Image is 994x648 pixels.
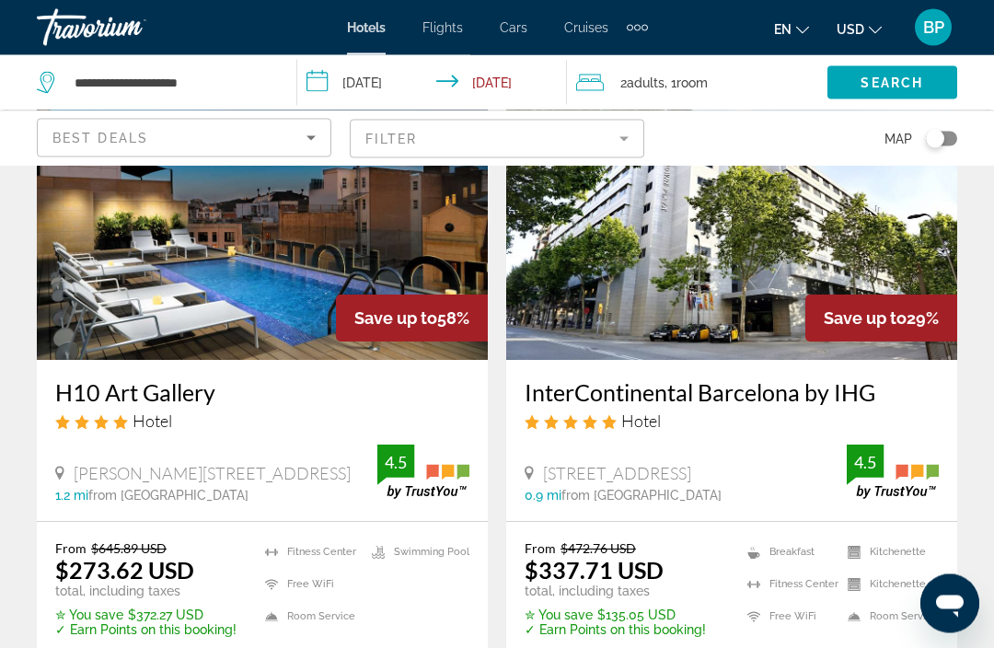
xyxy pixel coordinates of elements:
p: $372.27 USD [55,608,237,623]
li: Room Service [838,606,939,629]
span: Room [676,75,708,90]
div: 5 star Hotel [525,411,939,432]
span: Map [884,126,912,152]
mat-select: Sort by [52,127,316,149]
span: Save up to [354,309,437,329]
p: ✓ Earn Points on this booking! [55,623,237,638]
del: $645.89 USD [91,541,167,557]
li: Free WiFi [738,606,838,629]
button: Filter [350,119,644,159]
span: Hotel [133,411,172,432]
span: [PERSON_NAME][STREET_ADDRESS] [74,464,351,484]
span: Adults [627,75,665,90]
li: Breakfast [738,541,838,564]
div: 4.5 [377,452,414,474]
img: Hotel image [37,66,488,361]
span: 0.9 mi [525,489,561,503]
del: $472.76 USD [561,541,636,557]
p: total, including taxes [525,584,706,599]
img: trustyou-badge.svg [377,445,469,500]
iframe: Button to launch messaging window [920,574,979,633]
li: Room Service [256,606,363,629]
ins: $337.71 USD [525,557,664,584]
img: Hotel image [506,66,957,361]
span: USD [837,22,864,37]
span: [STREET_ADDRESS] [543,464,691,484]
a: Travorium [37,4,221,52]
li: Fitness Center [256,541,363,564]
img: trustyou-badge.svg [847,445,939,500]
button: Check-in date: Dec 17, 2025 Check-out date: Dec 19, 2025 [297,55,567,110]
li: Swimming Pool [363,541,469,564]
li: Fitness Center [738,573,838,596]
div: 4.5 [847,452,884,474]
span: ✮ You save [525,608,593,623]
span: Best Deals [52,131,148,145]
li: Kitchenette [838,541,939,564]
button: Search [827,66,957,99]
span: from [GEOGRAPHIC_DATA] [561,489,722,503]
span: BP [923,18,944,37]
div: 29% [805,295,957,342]
span: Save up to [824,309,907,329]
a: InterContinental Barcelona by IHG [525,379,939,407]
span: from [GEOGRAPHIC_DATA] [88,489,248,503]
span: From [525,541,556,557]
span: , 1 [665,70,708,96]
li: Free WiFi [256,573,363,596]
div: 58% [336,295,488,342]
p: $135.05 USD [525,608,706,623]
span: ✮ You save [55,608,123,623]
a: Hotels [347,20,386,35]
button: Extra navigation items [627,13,648,42]
a: H10 Art Gallery [55,379,469,407]
button: Toggle map [912,131,957,147]
button: User Menu [909,8,957,47]
a: Cars [500,20,527,35]
span: 1.2 mi [55,489,88,503]
div: 4 star Hotel [55,411,469,432]
span: en [774,22,792,37]
ins: $273.62 USD [55,557,194,584]
li: Kitchenette [838,573,939,596]
a: Flights [422,20,463,35]
span: Hotel [621,411,661,432]
p: total, including taxes [55,584,237,599]
span: Search [861,75,923,90]
button: Change language [774,16,809,42]
button: Change currency [837,16,882,42]
span: 2 [620,70,665,96]
a: Cruises [564,20,608,35]
p: ✓ Earn Points on this booking! [525,623,706,638]
span: From [55,541,87,557]
button: Travelers: 2 adults, 0 children [567,55,827,110]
